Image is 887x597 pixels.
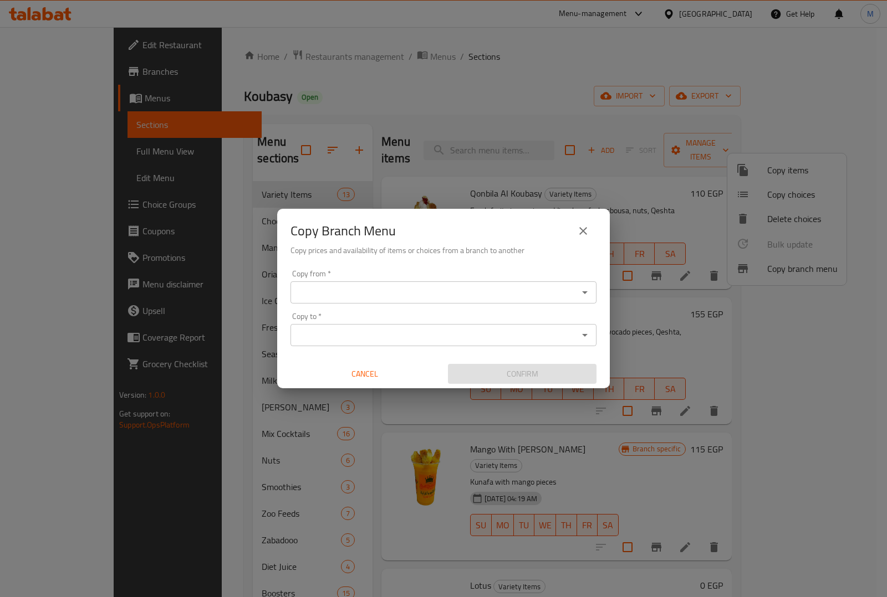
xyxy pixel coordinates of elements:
h6: Copy prices and availability of items or choices from a branch to another [290,244,597,256]
button: close [570,218,597,244]
span: Cancel [295,367,435,381]
button: Open [577,285,593,300]
h2: Copy Branch Menu [290,222,396,240]
button: Open [577,327,593,343]
button: Cancel [290,364,439,384]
